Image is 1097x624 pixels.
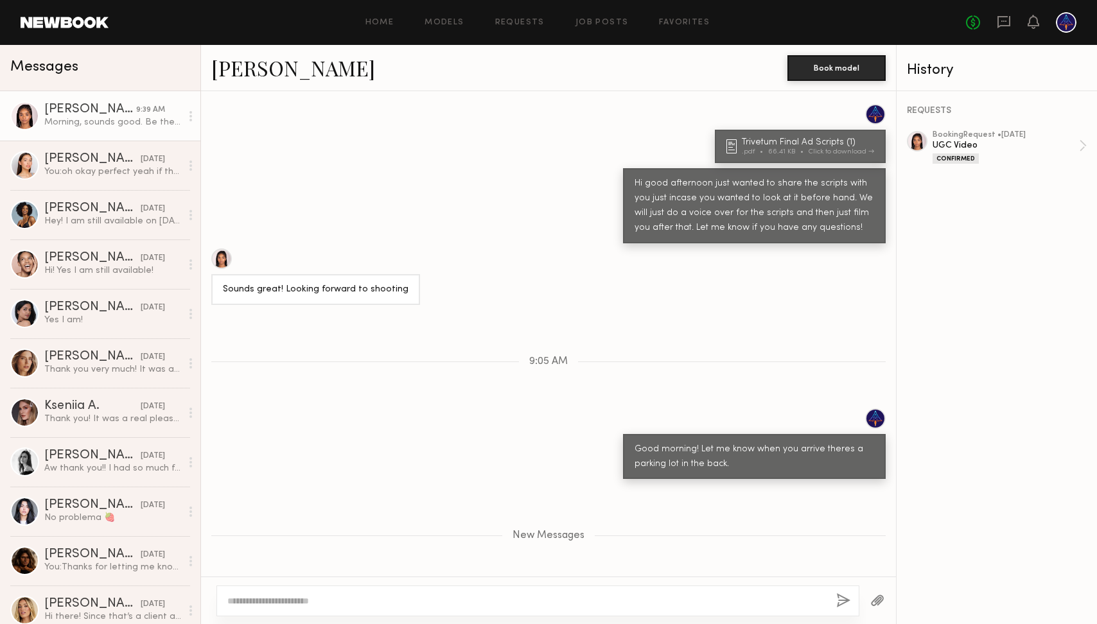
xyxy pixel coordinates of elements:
[787,55,886,81] button: Book model
[44,202,141,215] div: [PERSON_NAME]
[726,138,878,155] a: Trivetum Final Ad Scripts (1).pdf66.41 KBClick to download
[575,19,629,27] a: Job Posts
[44,611,181,623] div: Hi there! Since that’s a client account link I can’t open it! I believe you can request an option...
[907,107,1087,116] div: REQUESTS
[141,450,165,462] div: [DATE]
[513,530,584,541] span: New Messages
[44,462,181,474] div: Aw thank you!! I had so much fun!
[787,62,886,73] a: Book model
[141,351,165,363] div: [DATE]
[44,264,181,277] div: Hi! Yes I am still available!
[933,131,1079,139] div: booking Request • [DATE]
[44,153,141,166] div: [PERSON_NAME]
[44,215,181,227] div: Hey! I am still available on [DATE] Best, Alyssa
[141,401,165,413] div: [DATE]
[365,19,394,27] a: Home
[141,598,165,611] div: [DATE]
[44,351,141,363] div: [PERSON_NAME]
[907,63,1087,78] div: History
[529,356,568,367] span: 9:05 AM
[44,166,181,178] div: You: oh okay perfect yeah if they are still good then you wont need to do them then appreciate you!
[141,203,165,215] div: [DATE]
[44,512,181,524] div: No problema 🍓
[809,148,874,155] div: Click to download
[211,54,375,82] a: [PERSON_NAME]
[223,282,408,297] div: Sounds great! Looking forward to shooting
[44,252,141,264] div: [PERSON_NAME]
[659,19,710,27] a: Favorites
[44,116,181,128] div: Morning, sounds good. Be there in 5
[768,148,809,155] div: 66.41 KB
[44,449,141,462] div: [PERSON_NAME]
[44,413,181,425] div: Thank you! It was a real pleasure working with amazing team, so professional and welcoming. I tru...
[425,19,464,27] a: Models
[44,103,136,116] div: [PERSON_NAME]
[141,153,165,166] div: [DATE]
[44,363,181,376] div: Thank you very much! It was an absolute pleasure to work with you, you guys are amazing! Hope to ...
[635,177,874,236] div: Hi good afternoon just wanted to share the scripts with you just incase you wanted to look at it ...
[44,314,181,326] div: Yes I am!
[141,549,165,561] div: [DATE]
[742,138,878,147] div: Trivetum Final Ad Scripts (1)
[44,598,141,611] div: [PERSON_NAME]
[933,139,1079,152] div: UGC Video
[44,548,141,561] div: [PERSON_NAME]
[141,252,165,264] div: [DATE]
[10,60,78,74] span: Messages
[44,499,141,512] div: [PERSON_NAME]
[44,400,141,413] div: Kseniia A.
[44,561,181,573] div: You: Thanks for letting me know [PERSON_NAME] - that would be over budget for us but will keep it...
[141,302,165,314] div: [DATE]
[742,148,768,155] div: .pdf
[635,442,874,472] div: Good morning! Let me know when you arrive theres a parking lot in the back.
[136,104,165,116] div: 9:39 AM
[44,301,141,314] div: [PERSON_NAME]
[495,19,545,27] a: Requests
[933,131,1087,164] a: bookingRequest •[DATE]UGC VideoConfirmed
[141,499,165,512] div: [DATE]
[933,153,979,164] div: Confirmed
